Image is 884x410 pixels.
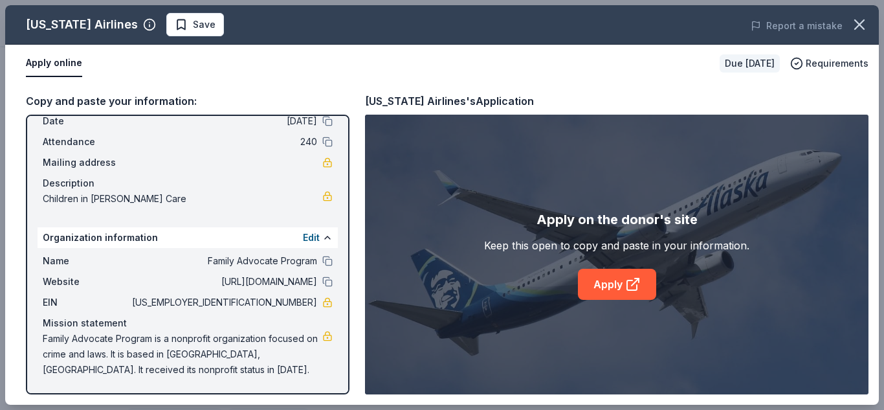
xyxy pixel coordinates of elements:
span: [URL][DOMAIN_NAME] [129,274,317,290]
div: Description [43,176,333,191]
span: 240 [129,134,317,150]
div: Organization information [38,227,338,248]
button: Save [166,13,224,36]
div: Apply on the donor's site [536,209,698,230]
span: EIN [43,295,129,310]
span: [US_EMPLOYER_IDENTIFICATION_NUMBER] [129,295,317,310]
div: Keep this open to copy and paste in your information. [484,238,749,253]
span: Requirements [806,56,868,71]
a: Apply [578,269,656,300]
span: Family Advocate Program is a nonprofit organization focused on crime and laws. It is based in [GE... [43,331,322,378]
span: Website [43,274,129,290]
div: Mission statement [43,315,333,331]
span: Children in [PERSON_NAME] Care [43,191,322,207]
span: Save [193,17,215,32]
span: Name [43,253,129,269]
div: [US_STATE] Airlines's Application [365,93,534,109]
button: Requirements [790,56,868,71]
span: Mailing address [43,155,129,170]
div: Due [DATE] [720,54,780,73]
span: Attendance [43,134,129,150]
span: Family Advocate Program [129,253,317,269]
span: [DATE] [129,113,317,129]
button: Edit [303,230,320,245]
div: [US_STATE] Airlines [26,14,138,35]
button: Apply online [26,50,82,77]
div: Copy and paste your information: [26,93,349,109]
button: Report a mistake [751,18,843,34]
span: Date [43,113,129,129]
